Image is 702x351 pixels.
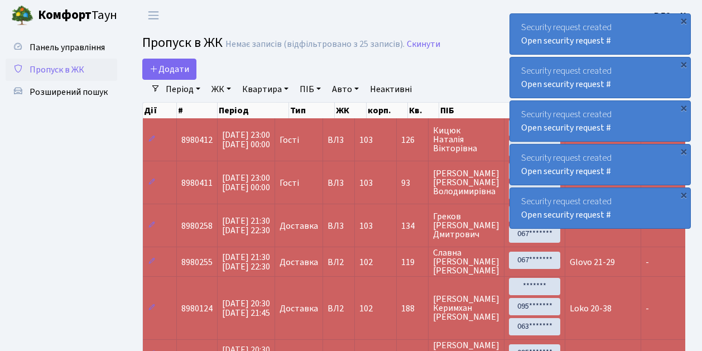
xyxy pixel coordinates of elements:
[521,165,611,177] a: Open security request #
[328,304,350,313] span: ВЛ2
[328,222,350,230] span: ВЛ3
[143,103,177,118] th: Дії
[510,145,690,185] div: Security request created
[401,258,424,267] span: 119
[30,41,105,54] span: Панель управління
[359,302,373,315] span: 102
[646,302,649,315] span: -
[30,64,84,76] span: Пропуск в ЖК
[510,14,690,54] div: Security request created
[238,80,293,99] a: Квартира
[142,59,196,80] a: Додати
[289,103,335,118] th: Тип
[678,102,689,113] div: ×
[38,6,117,25] span: Таун
[366,80,416,99] a: Неактивні
[570,256,615,268] span: Glovo 21-29
[439,103,516,118] th: ПІБ
[6,81,117,103] a: Розширений пошук
[678,146,689,157] div: ×
[521,35,611,47] a: Open security request #
[521,122,611,134] a: Open security request #
[222,215,270,237] span: [DATE] 21:30 [DATE] 22:30
[328,258,350,267] span: ВЛ2
[678,189,689,200] div: ×
[510,57,690,98] div: Security request created
[433,295,499,321] span: [PERSON_NAME] Керимхан [PERSON_NAME]
[280,179,299,187] span: Гості
[181,134,213,146] span: 8980412
[433,169,499,196] span: [PERSON_NAME] [PERSON_NAME] Володимирівна
[218,103,289,118] th: Період
[433,212,499,239] span: Греков [PERSON_NAME] Дмитрович
[38,6,92,24] b: Комфорт
[140,6,167,25] button: Переключити навігацію
[359,220,373,232] span: 103
[222,129,270,151] span: [DATE] 23:00 [DATE] 00:00
[30,86,108,98] span: Розширений пошук
[407,39,440,50] a: Скинути
[280,136,299,145] span: Гості
[678,15,689,26] div: ×
[335,103,367,118] th: ЖК
[207,80,235,99] a: ЖК
[142,33,223,52] span: Пропуск в ЖК
[510,188,690,228] div: Security request created
[646,256,649,268] span: -
[280,222,318,230] span: Доставка
[433,126,499,153] span: Кицюк Наталія Вікторівна
[359,177,373,189] span: 103
[367,103,408,118] th: корп.
[359,256,373,268] span: 102
[521,209,611,221] a: Open security request #
[222,172,270,194] span: [DATE] 23:00 [DATE] 00:00
[401,136,424,145] span: 126
[150,63,189,75] span: Додати
[510,101,690,141] div: Security request created
[6,36,117,59] a: Панель управління
[222,251,270,273] span: [DATE] 21:30 [DATE] 22:30
[521,78,611,90] a: Open security request #
[11,4,33,27] img: logo.png
[181,220,213,232] span: 8980258
[401,179,424,187] span: 93
[181,177,213,189] span: 8980411
[295,80,325,99] a: ПІБ
[401,222,424,230] span: 134
[408,103,439,118] th: Кв.
[181,302,213,315] span: 8980124
[328,179,350,187] span: ВЛ3
[433,248,499,275] span: Славна [PERSON_NAME] [PERSON_NAME]
[161,80,205,99] a: Період
[181,256,213,268] span: 8980255
[280,304,318,313] span: Доставка
[222,297,270,319] span: [DATE] 20:30 [DATE] 21:45
[678,59,689,70] div: ×
[6,59,117,81] a: Пропуск в ЖК
[570,302,612,315] span: Loko 20-38
[359,134,373,146] span: 103
[328,136,350,145] span: ВЛ3
[225,39,405,50] div: Немає записів (відфільтровано з 25 записів).
[401,304,424,313] span: 188
[177,103,218,118] th: #
[328,80,363,99] a: Авто
[654,9,689,22] a: ВЛ2 -. К.
[280,258,318,267] span: Доставка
